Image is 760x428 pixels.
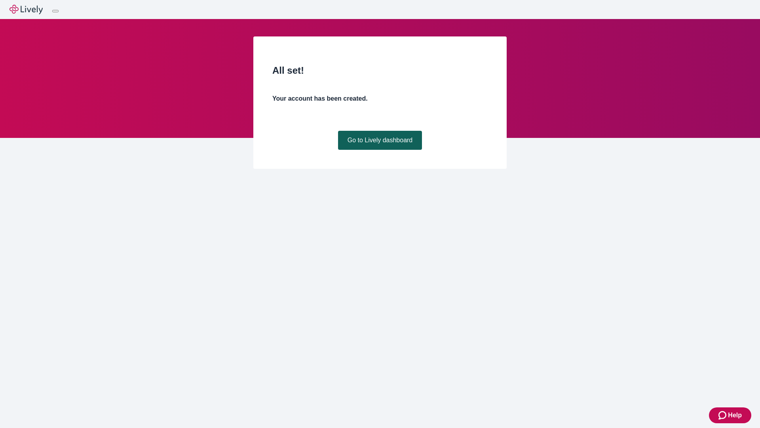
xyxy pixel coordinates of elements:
svg: Zendesk support icon [718,411,728,420]
button: Log out [52,10,59,12]
img: Lively [9,5,43,14]
a: Go to Lively dashboard [338,131,422,150]
h4: Your account has been created. [272,94,488,103]
h2: All set! [272,63,488,78]
button: Zendesk support iconHelp [709,407,751,423]
span: Help [728,411,742,420]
